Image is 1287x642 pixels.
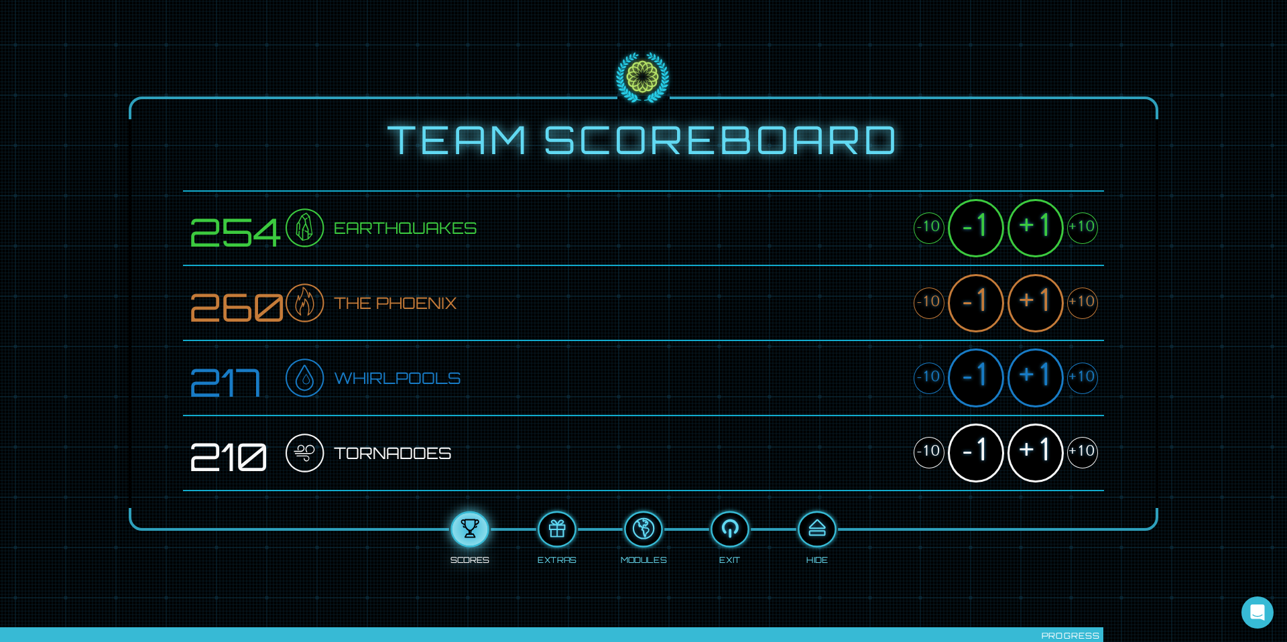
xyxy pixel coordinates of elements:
[613,50,674,106] img: logo_ppa-1c755af25916c3f9a746997ea8451e86.svg
[914,287,944,319] div: -10
[334,365,461,391] span: Whirlpools
[1007,274,1064,332] div: +1
[189,286,286,320] div: 260
[538,552,576,566] div: Extras
[189,436,286,470] div: 210
[334,215,477,241] span: Earthquakes
[1007,348,1064,407] div: +1
[1007,199,1064,257] div: +1
[948,348,1004,407] div: -1
[1241,596,1274,629] div: Open Intercom Messenger
[720,552,741,566] div: Exit
[1067,212,1098,244] div: +10
[914,363,944,394] div: -10
[914,212,944,244] div: -10
[948,424,1004,482] div: -1
[451,552,490,566] div: Scores
[183,119,1104,161] h1: Team Scoreboard
[621,552,666,566] div: Modules
[334,290,457,316] span: The Phoenix
[334,440,452,466] span: Tornadoes
[948,274,1004,332] div: -1
[1067,437,1098,468] div: +10
[1067,363,1098,394] div: +10
[948,199,1004,257] div: -1
[1007,424,1064,482] div: +1
[914,437,944,468] div: -10
[1067,287,1098,319] div: +10
[189,212,286,245] div: 254
[806,552,827,566] div: Hide
[189,361,286,395] div: 217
